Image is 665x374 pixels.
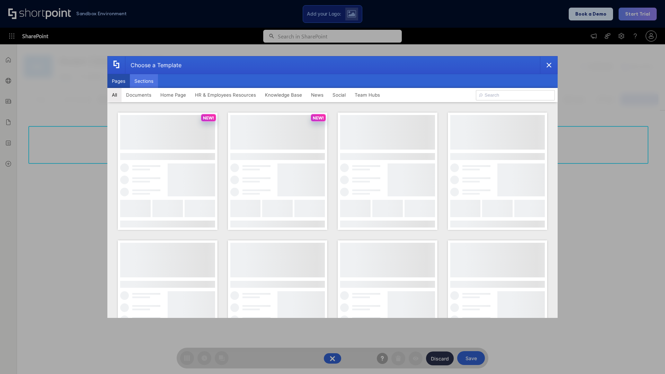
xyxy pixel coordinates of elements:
button: Team Hubs [350,88,384,102]
input: Search [476,90,555,100]
button: Sections [130,74,158,88]
div: template selector [107,56,558,318]
button: News [307,88,328,102]
button: All [107,88,122,102]
button: Pages [107,74,130,88]
button: Documents [122,88,156,102]
button: Knowledge Base [260,88,307,102]
button: HR & Employees Resources [190,88,260,102]
p: NEW! [313,115,324,121]
iframe: Chat Widget [630,341,665,374]
button: Home Page [156,88,190,102]
div: Choose a Template [125,56,181,74]
button: Social [328,88,350,102]
p: NEW! [203,115,214,121]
